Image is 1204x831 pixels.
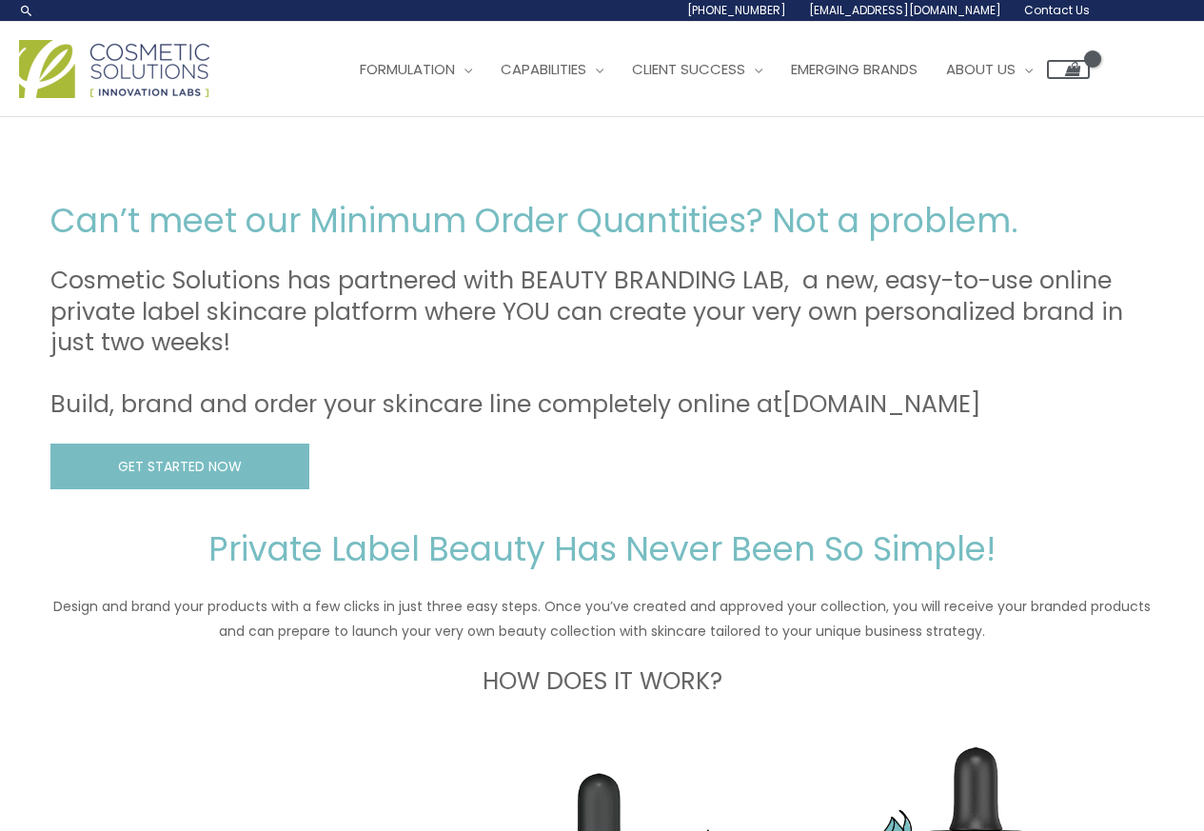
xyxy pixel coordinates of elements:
a: [DOMAIN_NAME] [782,387,981,421]
span: Emerging Brands [791,59,918,79]
h2: Can’t meet our Minimum Order Quantities? Not a problem. [50,199,1155,243]
a: View Shopping Cart, empty [1047,60,1090,79]
span: [EMAIL_ADDRESS][DOMAIN_NAME] [809,2,1001,18]
span: Client Success [632,59,745,79]
a: Formulation [345,41,486,98]
span: [PHONE_NUMBER] [687,2,786,18]
span: Capabilities [501,59,586,79]
p: Design and brand your products with a few clicks in just three easy steps. Once you’ve created an... [50,594,1155,643]
nav: Site Navigation [331,41,1090,98]
span: Contact Us [1024,2,1090,18]
a: GET STARTED NOW [50,444,309,490]
a: Capabilities [486,41,618,98]
h3: Cosmetic Solutions has partnered with BEAUTY BRANDING LAB, a new, easy-to-use online private labe... [50,266,1155,421]
h3: HOW DOES IT WORK? [50,666,1155,698]
a: Client Success [618,41,777,98]
span: Formulation [360,59,455,79]
span: About Us [946,59,1016,79]
h2: Private Label Beauty Has Never Been So Simple! [50,527,1155,571]
a: Search icon link [19,3,34,18]
img: Cosmetic Solutions Logo [19,40,209,98]
a: Emerging Brands [777,41,932,98]
a: About Us [932,41,1047,98]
